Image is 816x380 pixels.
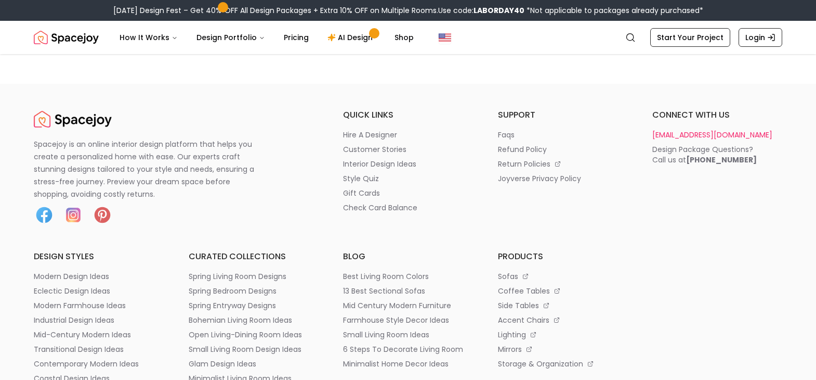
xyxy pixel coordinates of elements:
p: industrial design ideas [34,315,114,325]
button: Design Portfolio [188,27,273,48]
p: hire a designer [343,130,397,140]
a: eclectic design ideas [34,286,164,296]
a: mirrors [498,344,628,354]
a: Pricing [275,27,317,48]
p: spring bedroom designs [189,286,277,296]
p: minimalist home decor ideas [343,359,449,369]
a: farmhouse style decor ideas [343,315,473,325]
a: Start Your Project [650,28,730,47]
p: return policies [498,159,550,169]
a: hire a designer [343,130,473,140]
a: modern farmhouse ideas [34,300,164,311]
a: check card balance [343,202,473,213]
button: How It Works [111,27,186,48]
img: Spacejoy Logo [34,109,112,130]
p: open living-dining room ideas [189,330,302,340]
p: 6 steps to decorate living room [343,344,463,354]
p: customer stories [343,144,406,155]
p: small living room ideas [343,330,429,340]
img: Facebook icon [34,205,55,225]
a: joyverse privacy policy [498,173,628,184]
p: style quiz [343,173,379,184]
a: lighting [498,330,628,340]
h6: quick links [343,109,473,121]
p: best living room colors [343,271,429,282]
a: mid-century modern ideas [34,330,164,340]
a: Design Package Questions?Call us at[PHONE_NUMBER] [652,144,782,165]
a: accent chairs [498,315,628,325]
img: Pinterest icon [92,205,113,225]
a: refund policy [498,144,628,155]
a: open living-dining room ideas [189,330,319,340]
p: lighting [498,330,526,340]
p: joyverse privacy policy [498,173,581,184]
p: [EMAIL_ADDRESS][DOMAIN_NAME] [652,130,772,140]
p: coffee tables [498,286,550,296]
p: transitional design ideas [34,344,124,354]
a: glam design ideas [189,359,319,369]
a: 13 best sectional sofas [343,286,473,296]
a: industrial design ideas [34,315,164,325]
p: check card balance [343,202,417,213]
a: sofas [498,271,628,282]
p: side tables [498,300,539,311]
a: gift cards [343,188,473,198]
a: contemporary modern ideas [34,359,164,369]
span: Use code: [438,5,524,16]
p: eclectic design ideas [34,286,110,296]
a: bohemian living room ideas [189,315,319,325]
p: farmhouse style decor ideas [343,315,449,325]
a: side tables [498,300,628,311]
a: transitional design ideas [34,344,164,354]
a: small living room design ideas [189,344,319,354]
p: mirrors [498,344,522,354]
a: small living room ideas [343,330,473,340]
img: Spacejoy Logo [34,27,99,48]
a: return policies [498,159,628,169]
img: Instagram icon [63,205,84,225]
a: faqs [498,130,628,140]
a: spring bedroom designs [189,286,319,296]
a: best living room colors [343,271,473,282]
a: Login [739,28,782,47]
h6: curated collections [189,250,319,263]
p: 13 best sectional sofas [343,286,425,296]
a: Shop [386,27,422,48]
p: glam design ideas [189,359,256,369]
a: spring entryway designs [189,300,319,311]
p: Spacejoy is an online interior design platform that helps you create a personalized home with eas... [34,138,267,200]
a: Spacejoy [34,27,99,48]
p: mid century modern furniture [343,300,451,311]
h6: blog [343,250,473,263]
a: minimalist home decor ideas [343,359,473,369]
a: coffee tables [498,286,628,296]
p: contemporary modern ideas [34,359,139,369]
span: *Not applicable to packages already purchased* [524,5,703,16]
p: storage & organization [498,359,583,369]
h6: support [498,109,628,121]
a: modern design ideas [34,271,164,282]
div: Design Package Questions? Call us at [652,144,757,165]
p: accent chairs [498,315,549,325]
p: faqs [498,130,515,140]
p: modern design ideas [34,271,109,282]
div: [DATE] Design Fest – Get 40% OFF All Design Packages + Extra 10% OFF on Multiple Rooms. [113,5,703,16]
p: refund policy [498,144,547,155]
a: customer stories [343,144,473,155]
a: [EMAIL_ADDRESS][DOMAIN_NAME] [652,130,782,140]
h6: products [498,250,628,263]
nav: Main [111,27,422,48]
b: [PHONE_NUMBER] [686,155,757,165]
p: modern farmhouse ideas [34,300,126,311]
img: United States [439,31,451,44]
h6: connect with us [652,109,782,121]
p: gift cards [343,188,380,198]
p: sofas [498,271,518,282]
a: style quiz [343,173,473,184]
p: bohemian living room ideas [189,315,292,325]
a: 6 steps to decorate living room [343,344,473,354]
a: AI Design [319,27,384,48]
